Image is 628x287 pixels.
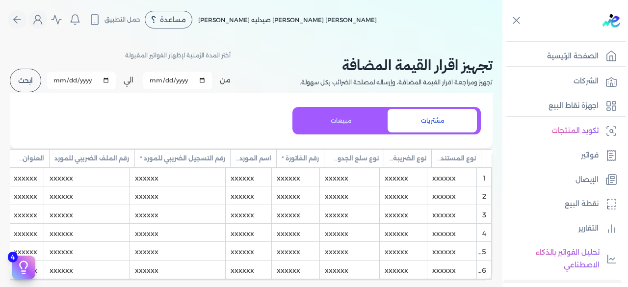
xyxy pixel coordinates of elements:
[427,168,476,186] div: xxxxxx
[502,96,622,116] a: اجهزة نقاط البيع
[272,242,319,260] div: xxxxxx
[130,224,225,242] div: xxxxxx
[502,218,622,239] a: التقارير
[380,168,427,186] div: xxxxxx
[380,261,427,279] div: xxxxxx
[50,150,134,168] div: رقم الملف الضريبي للمورد
[578,222,599,235] p: التقارير
[45,224,130,242] div: xxxxxx
[9,224,44,242] div: xxxxxx
[477,224,491,242] div: 4
[502,242,622,275] a: تحليل الفواتير بالذكاء الاصطناعي
[320,205,379,223] div: xxxxxx
[14,150,49,168] div: العنوان *
[130,186,225,205] div: xxxxxx
[8,252,18,262] span: 4
[130,205,225,223] div: xxxxxx
[105,15,140,24] span: حمل التطبيق
[300,54,493,76] h2: تجهيز اقرار القيمة المضافة
[427,205,476,223] div: xxxxxx
[477,261,491,279] div: 6
[581,149,599,162] p: فواتير
[380,242,427,260] div: xxxxxx
[9,168,44,186] div: xxxxxx
[477,168,491,186] div: 1
[502,194,622,214] a: نقطة البيع
[380,186,427,205] div: xxxxxx
[296,109,386,132] button: مبيعات
[45,261,130,279] div: xxxxxx
[602,14,620,27] img: logo
[502,46,622,67] a: الصفحة الرئيسية
[145,11,192,28] div: مساعدة
[45,205,130,223] div: xxxxxx
[130,261,225,279] div: xxxxxx
[272,168,319,186] div: xxxxxx
[10,69,41,92] button: ابحث
[86,11,143,28] button: حمل التطبيق
[160,16,186,23] span: مساعدة
[427,186,476,205] div: xxxxxx
[320,186,379,205] div: xxxxxx
[226,242,271,260] div: xxxxxx
[130,168,225,186] div: xxxxxx
[226,168,271,186] div: xxxxxx
[226,224,271,242] div: xxxxxx
[124,75,133,85] label: الي
[130,242,225,260] div: xxxxxx
[477,205,491,223] div: 3
[300,76,493,89] p: تجهيز ومراجعة اقرار القيمة المضافة، وإرساله لمصلحة الضرائب بكل سهولة.
[277,150,324,168] div: رقم الفاتورة *
[502,170,622,190] a: الإيصال
[45,242,130,260] div: xxxxxx
[220,75,231,85] label: من
[320,242,379,260] div: xxxxxx
[502,71,622,92] a: الشركات
[477,242,491,260] div: 5
[427,261,476,279] div: xxxxxx
[551,125,599,137] p: تكويد المنتجات
[45,186,130,205] div: xxxxxx
[320,261,379,279] div: xxxxxx
[324,150,384,168] div: نوع سلع الجدول *
[427,242,476,260] div: xxxxxx
[272,205,319,223] div: xxxxxx
[507,246,600,271] p: تحليل الفواتير بالذكاء الاصطناعي
[9,186,44,205] div: xxxxxx
[9,205,44,223] div: xxxxxx
[320,168,379,186] div: xxxxxx
[272,224,319,242] div: xxxxxx
[388,109,477,132] button: مشتريات
[272,186,319,205] div: xxxxxx
[226,261,271,279] div: xxxxxx
[380,205,427,223] div: xxxxxx
[135,150,230,168] div: رقم التسجيل الضريبي للمورد *
[565,198,599,210] p: نقطة البيع
[384,150,431,168] div: نوع الضريبة *
[502,121,622,141] a: تكويد المنتجات
[226,205,271,223] div: xxxxxx
[432,150,481,168] div: نوع المستند *
[477,186,491,205] div: 2
[320,224,379,242] div: xxxxxx
[231,150,276,168] div: اسم المورد *
[502,145,622,166] a: فواتير
[549,100,599,112] p: اجهزة نقاط البيع
[226,186,271,205] div: xxxxxx
[574,75,599,88] p: الشركات
[427,224,476,242] div: xxxxxx
[576,174,599,186] p: الإيصال
[45,168,130,186] div: xxxxxx
[12,256,35,279] button: 4
[9,242,44,260] div: xxxxxx
[547,50,599,63] p: الصفحة الرئيسية
[380,224,427,242] div: xxxxxx
[125,49,231,62] p: أختر المدة الزمنية لإظهار الفواتير المقبولة
[198,16,377,24] span: [PERSON_NAME] [PERSON_NAME] صيدليه [PERSON_NAME]
[272,261,319,279] div: xxxxxx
